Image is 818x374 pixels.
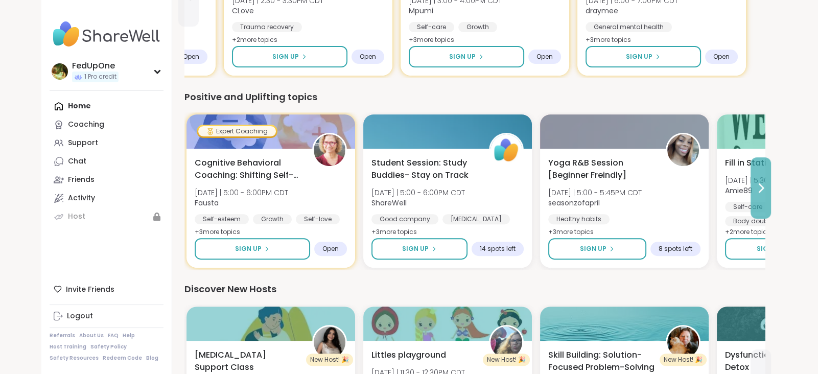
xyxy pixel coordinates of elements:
a: Friends [50,171,163,189]
button: Sign Up [586,46,701,67]
a: Safety Policy [90,343,127,350]
div: New Host! 🎉 [306,354,353,366]
div: Friends [68,175,95,185]
a: Redeem Code [103,355,142,362]
span: Sign Up [580,244,606,253]
div: Activity [68,193,95,203]
a: Referrals [50,332,75,339]
b: seasonzofapril [548,198,600,208]
span: Skill Building: Solution-Focused Problem-Solving [548,349,655,373]
span: Sign Up [449,52,476,61]
a: Host Training [50,343,86,350]
a: Coaching [50,115,163,134]
img: FedUpOne [52,63,68,80]
span: [DATE] | 5:30 - 7:00PM CDT [725,175,817,185]
button: Sign Up [409,46,524,67]
a: Blog [146,355,158,362]
span: 14 spots left [480,245,516,253]
img: Fausta [314,134,345,166]
span: Sign Up [757,244,783,253]
span: Cognitive Behavioral Coaching: Shifting Self-Talk [195,157,301,181]
div: Host [68,212,85,222]
img: LuAnn [667,326,699,358]
div: New Host! 🎉 [660,354,707,366]
div: Support [68,138,98,148]
div: Self-love [296,214,340,224]
div: New Host! 🎉 [483,354,530,366]
a: Logout [50,307,163,325]
a: About Us [79,332,104,339]
a: Help [123,332,135,339]
span: [MEDICAL_DATA] Support Class [195,349,301,373]
div: Body doubling [725,216,788,226]
button: Sign Up [548,238,646,260]
img: iamanakeily [314,326,345,358]
img: Taytay2025 [490,326,522,358]
span: Sign Up [272,52,299,61]
div: Self-esteem [195,214,249,224]
div: General mental health [586,22,672,32]
button: Sign Up [232,46,347,67]
img: seasonzofapril [667,134,699,166]
span: [DATE] | 5:00 - 5:45PM CDT [548,188,642,198]
span: Sign Up [402,244,429,253]
a: Host [50,207,163,226]
a: Safety Resources [50,355,99,362]
a: Support [50,134,163,152]
span: Open [536,53,553,61]
span: [DATE] | 5:00 - 6:00PM CDT [371,188,465,198]
div: Growth [458,22,497,32]
b: CLove [232,6,254,16]
a: FAQ [108,332,119,339]
div: [MEDICAL_DATA] [442,214,510,224]
div: Coaching [68,120,104,130]
span: 8 spots left [659,245,692,253]
b: Mpumi [409,6,433,16]
a: Activity [50,189,163,207]
div: Chat [68,156,86,167]
div: Trauma recovery [232,22,302,32]
span: Yoga R&B Session [Beginner Freindly] [548,157,655,181]
div: Self-care [409,22,454,32]
div: Healthy habits [548,214,610,224]
div: Discover New Hosts [184,282,765,296]
span: Sign Up [626,52,652,61]
b: Amie89 [725,185,753,196]
div: Logout [67,311,93,321]
a: Chat [50,152,163,171]
div: Growth [253,214,292,224]
button: Sign Up [195,238,310,260]
div: Invite Friends [50,280,163,298]
b: Fausta [195,198,219,208]
span: Open [713,53,730,61]
b: draymee [586,6,618,16]
img: ShareWell Nav Logo [50,16,163,52]
div: Good company [371,214,438,224]
span: Open [183,53,199,61]
span: Littles playground [371,349,446,361]
span: Open [360,53,376,61]
div: Positive and Uplifting topics [184,90,765,104]
b: ShareWell [371,198,407,208]
div: Self-care [725,202,770,212]
img: ShareWell [490,134,522,166]
span: Student Session: Study Buddies- Stay on Track [371,157,478,181]
span: Sign Up [235,244,262,253]
div: FedUpOne [72,60,119,72]
span: [DATE] | 5:00 - 6:00PM CDT [195,188,288,198]
span: 1 Pro credit [84,73,116,81]
span: Open [322,245,339,253]
button: Sign Up [371,238,468,260]
div: Expert Coaching [198,126,276,136]
span: Fill in Station 🚉 [725,157,789,169]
